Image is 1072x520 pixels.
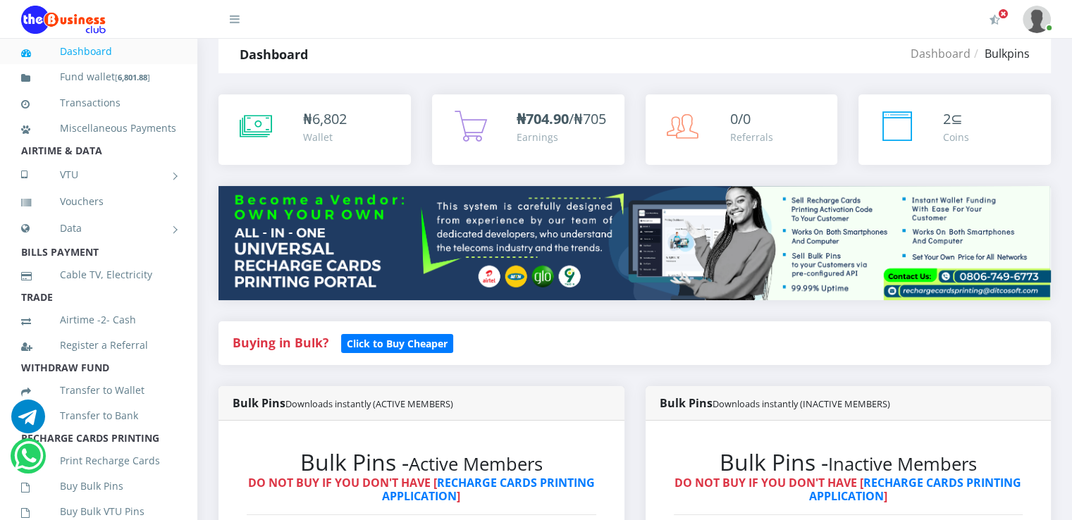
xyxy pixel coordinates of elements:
a: Miscellaneous Payments [21,112,176,144]
a: Transactions [21,87,176,119]
a: Transfer to Wallet [21,374,176,407]
small: Downloads instantly (ACTIVE MEMBERS) [285,397,453,410]
span: /₦705 [517,109,606,128]
strong: Dashboard [240,46,308,63]
div: ₦ [303,109,347,130]
a: RECHARGE CARDS PRINTING APPLICATION [809,475,1022,504]
a: ₦704.90/₦705 Earnings [432,94,624,165]
img: Logo [21,6,106,34]
a: Register a Referral [21,329,176,361]
a: Vouchers [21,185,176,218]
span: 6,802 [312,109,347,128]
small: Inactive Members [828,452,977,476]
div: ⊆ [943,109,969,130]
a: Dashboard [911,46,971,61]
a: ₦6,802 Wallet [218,94,411,165]
strong: Buying in Bulk? [233,334,328,351]
img: multitenant_rcp.png [218,186,1051,300]
i: Activate Your Membership [990,14,1000,25]
strong: DO NOT BUY IF YOU DON'T HAVE [ ] [248,475,595,504]
span: 0/0 [730,109,751,128]
strong: Bulk Pins [660,395,890,411]
a: VTU [21,157,176,192]
span: 2 [943,109,951,128]
a: Transfer to Bank [21,400,176,432]
small: Downloads instantly (INACTIVE MEMBERS) [713,397,890,410]
a: Fund wallet[6,801.88] [21,61,176,94]
div: Earnings [517,130,606,144]
a: RECHARGE CARDS PRINTING APPLICATION [382,475,595,504]
b: 6,801.88 [118,72,147,82]
b: Click to Buy Cheaper [347,337,448,350]
h2: Bulk Pins - [247,449,596,476]
b: ₦704.90 [517,109,569,128]
a: Print Recharge Cards [21,445,176,477]
div: Wallet [303,130,347,144]
a: Data [21,211,176,246]
span: Activate Your Membership [998,8,1009,19]
a: 0/0 Referrals [646,94,838,165]
a: Chat for support [14,450,43,473]
a: Dashboard [21,35,176,68]
img: User [1023,6,1051,33]
a: Airtime -2- Cash [21,304,176,336]
a: Cable TV, Electricity [21,259,176,291]
li: Bulkpins [971,45,1030,62]
div: Referrals [730,130,773,144]
small: Active Members [409,452,543,476]
a: Buy Bulk Pins [21,470,176,502]
div: Coins [943,130,969,144]
h2: Bulk Pins - [674,449,1023,476]
strong: Bulk Pins [233,395,453,411]
strong: DO NOT BUY IF YOU DON'T HAVE [ ] [674,475,1021,504]
small: [ ] [115,72,150,82]
a: Click to Buy Cheaper [341,334,453,351]
a: Chat for support [11,410,45,433]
